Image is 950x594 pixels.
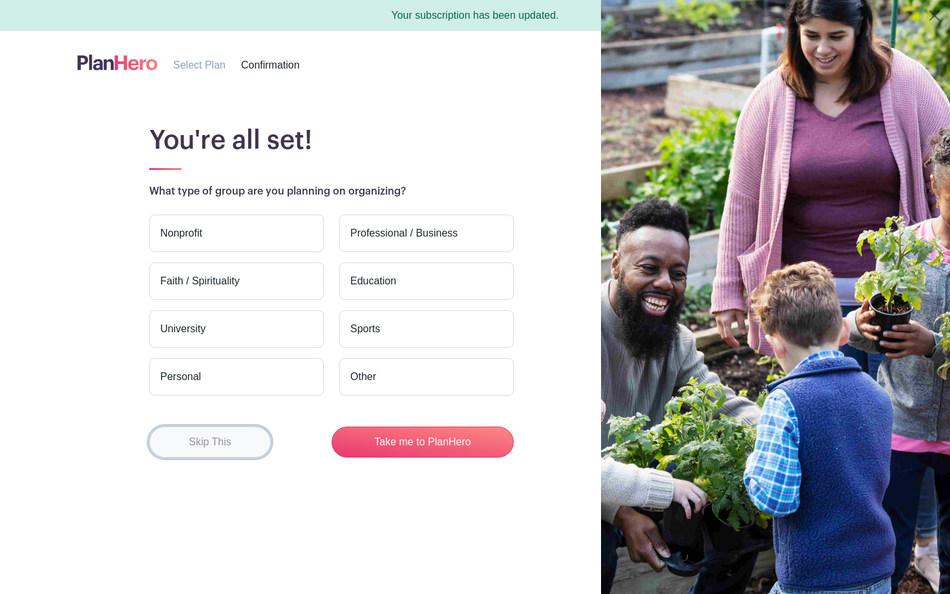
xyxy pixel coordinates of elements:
[339,310,514,348] label: Sports
[173,59,226,70] span: Select Plan
[149,184,878,199] p: What type of group are you planning on organizing?
[149,358,324,396] label: Personal
[149,215,324,252] label: Nonprofit
[339,358,514,396] label: Other
[149,262,324,300] label: Faith / Spirituality
[241,59,300,70] span: Confirmation
[339,215,514,252] label: Professional / Business
[149,427,271,458] button: Skip This
[149,125,878,156] h1: You're all set!
[78,52,158,73] img: logo-507f7623f17ff9eddc593b1ce0a138ce2505c220e1c5a4e2b4648c50719b7d32.svg
[339,262,514,300] label: Education
[332,427,514,458] button: Take me to PlanHero
[149,310,324,348] label: University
